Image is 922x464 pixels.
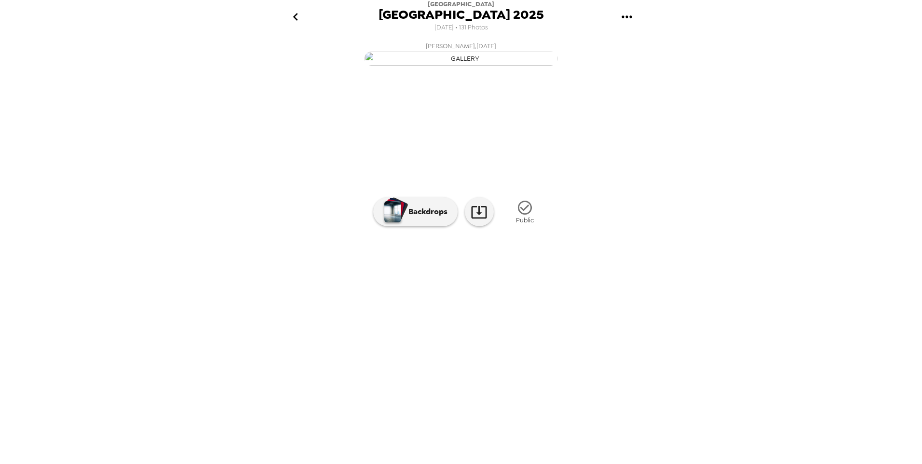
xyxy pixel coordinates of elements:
[365,52,557,66] img: gallery
[434,21,488,34] span: [DATE] • 131 Photos
[581,262,654,312] img: gallery
[502,262,576,312] img: gallery
[426,41,496,52] span: [PERSON_NAME] , [DATE]
[611,1,642,33] button: gallery menu
[501,194,549,230] button: Public
[373,197,458,226] button: Backdrops
[516,216,534,224] span: Public
[268,38,654,68] button: [PERSON_NAME],[DATE]
[404,206,447,218] p: Backdrops
[280,1,311,33] button: go back
[379,8,544,21] span: [GEOGRAPHIC_DATA] 2025
[424,262,498,312] img: gallery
